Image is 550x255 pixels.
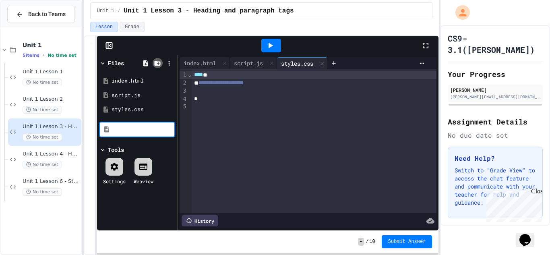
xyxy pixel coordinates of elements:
div: Webview [134,178,153,185]
span: Unit 1 Lesson 1 [23,68,80,75]
span: Fold line [188,71,192,78]
span: Unit 1 [97,8,114,14]
span: Submit Answer [388,238,426,245]
h2: Assignment Details [448,116,543,127]
span: Unit 1 Lesson 2 [23,96,80,103]
div: index.html [112,77,174,85]
div: script.js [230,57,277,69]
div: script.js [112,91,174,100]
div: 4 [180,95,188,103]
div: Files [108,59,124,67]
div: 1 [180,71,188,79]
span: Unit 1 Lesson 3 - Heading and paragraph tags [23,123,80,130]
div: No due date set [448,131,543,140]
span: / [366,238,368,245]
span: Back to Teams [28,10,66,19]
button: Submit Answer [382,235,432,248]
span: Unit 1 Lesson 3 - Heading and paragraph tags [124,6,294,16]
span: No time set [23,79,62,86]
div: Chat with us now!Close [3,3,56,51]
div: styles.css [277,59,317,68]
div: [PERSON_NAME] [450,86,540,93]
div: 2 [180,79,188,87]
div: 5 [180,103,188,111]
span: Unit 1 Lesson 6 - Stations 1 [23,178,80,185]
span: No time set [23,133,62,141]
button: Grade [120,22,145,32]
span: • [43,52,44,58]
div: Tools [108,145,124,154]
div: Settings [103,178,126,185]
span: No time set [23,161,62,168]
span: 10 [369,238,375,245]
div: History [182,215,218,226]
span: No time set [23,106,62,114]
h3: Need Help? [455,153,536,163]
div: [PERSON_NAME][EMAIL_ADDRESS][DOMAIN_NAME] [450,94,540,100]
div: index.html [180,59,220,67]
div: 3 [180,87,188,95]
span: / [118,8,120,14]
span: - [358,238,364,246]
span: Unit 1 [23,41,80,49]
div: index.html [180,57,230,69]
p: Switch to "Grade View" to access the chat feature and communicate with your teacher for help and ... [455,166,536,207]
iframe: chat widget [483,188,542,222]
h1: CS9-3.1([PERSON_NAME]) [448,33,543,55]
span: No time set [48,53,77,58]
div: script.js [230,59,267,67]
iframe: chat widget [516,223,542,247]
span: 5 items [23,53,39,58]
button: Back to Teams [7,6,75,23]
div: styles.css [277,57,327,69]
span: No time set [23,188,62,196]
div: My Account [447,3,472,22]
div: styles.css [112,106,174,114]
button: Lesson [90,22,118,32]
h2: Your Progress [448,68,543,80]
span: Unit 1 Lesson 4 - Headlines Lab [23,151,80,158]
